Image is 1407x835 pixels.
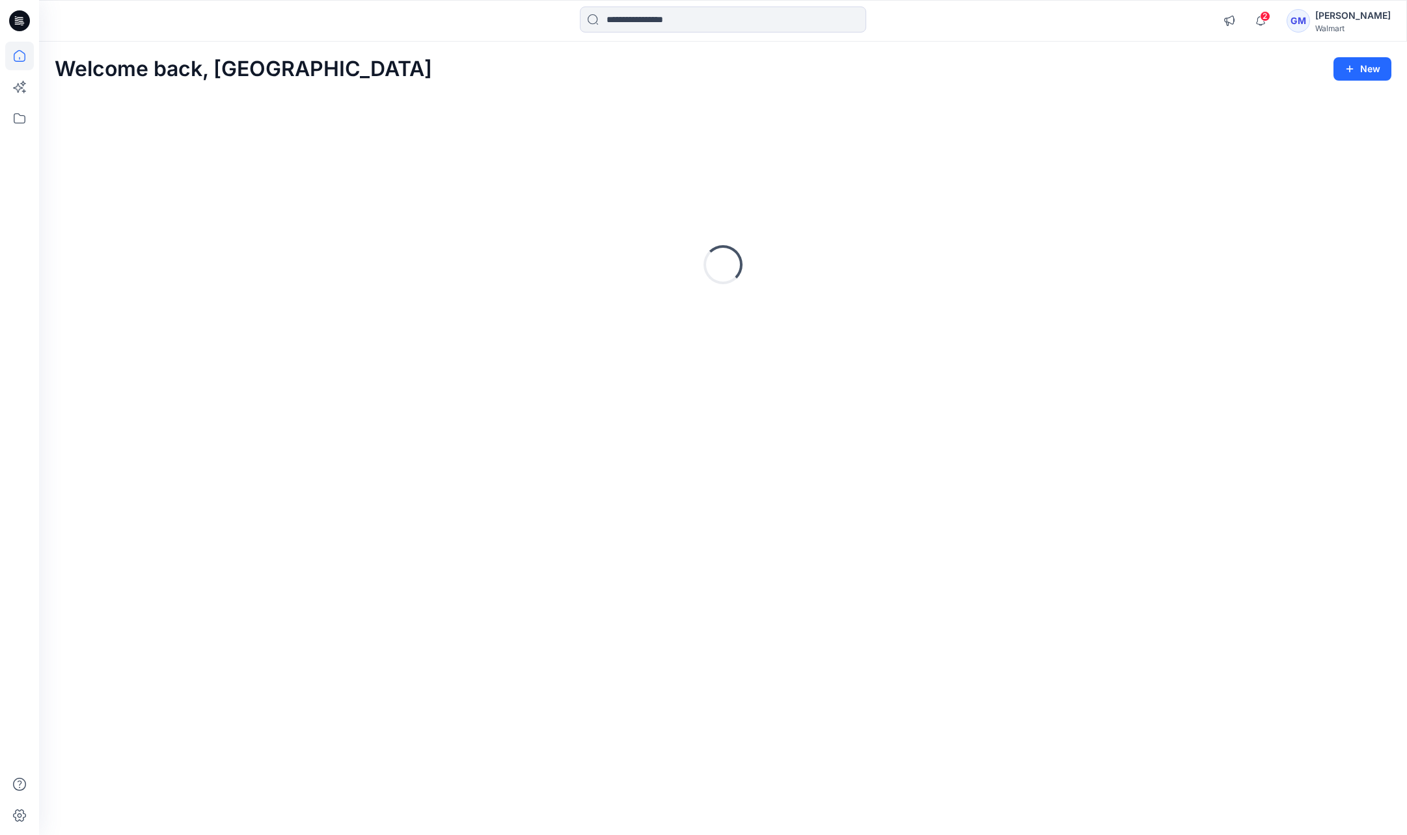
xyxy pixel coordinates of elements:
div: Walmart [1315,23,1391,33]
div: [PERSON_NAME] [1315,8,1391,23]
div: GM [1287,9,1310,33]
h2: Welcome back, [GEOGRAPHIC_DATA] [55,57,432,81]
span: 2 [1260,11,1270,21]
button: New [1333,57,1391,81]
